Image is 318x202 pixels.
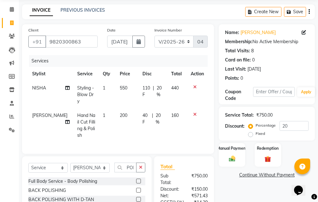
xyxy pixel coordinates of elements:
a: INVOICE [30,5,53,16]
div: 0 [252,57,255,63]
div: Full Body Service - Body Polishing [28,178,97,185]
span: NISHA [32,85,46,91]
div: BACK POLISHING [28,187,66,194]
div: Discount: [156,186,184,193]
button: Apply [297,87,315,97]
span: Hand Nail Cut Filling & Polish [77,113,95,138]
a: [PERSON_NAME] [240,29,276,36]
th: Price [116,67,139,81]
div: Net: [156,193,184,199]
div: Card on file: [225,57,251,63]
button: +91 [28,36,46,48]
label: Manual Payment [217,146,247,151]
span: 20 % [157,85,164,98]
span: 550 [120,85,127,91]
div: ₹150.00 [184,186,212,193]
th: Disc [139,67,167,81]
div: 0 [240,75,243,82]
label: Redemption [257,146,279,151]
input: Enter Offer / Coupon Code [253,87,295,97]
a: Continue Without Payment [220,172,314,178]
span: Styling - Blow Dry [77,85,94,104]
span: 1 [103,113,105,118]
input: Search or Scan [114,163,136,172]
div: Sub Total: [156,173,184,186]
button: Create New [245,7,281,17]
span: | [152,112,153,125]
iframe: chat widget [292,177,312,196]
span: 1 [103,85,105,91]
button: Save [284,7,306,17]
th: Action [187,67,208,81]
span: 40 F [142,112,149,125]
span: 160 [171,113,179,118]
div: Last Visit: [225,66,246,72]
div: Total Visits: [225,48,250,54]
img: _gift.svg [263,155,273,163]
span: | [153,85,154,98]
label: Fixed [256,131,265,136]
div: Coupon Code [225,89,253,102]
div: Name: [225,29,239,36]
th: Stylist [28,67,73,81]
div: No Active Membership [225,38,309,45]
div: Services [29,55,212,67]
span: Total [160,163,175,170]
div: [DATE] [247,66,261,72]
label: Client [28,27,38,33]
label: Percentage [256,123,276,128]
input: Search by Name/Mobile/Email/Code [45,36,98,48]
div: Points: [225,75,239,82]
span: 110 F [142,85,150,98]
a: PREVIOUS INVOICES [61,7,105,13]
span: 200 [120,113,127,118]
th: Service [73,67,99,81]
th: Total [167,67,187,81]
div: ₹750.00 [256,112,273,118]
img: _cash.svg [227,155,237,162]
div: Membership: [225,38,252,45]
span: [PERSON_NAME] [32,113,67,118]
label: Date [107,27,116,33]
div: 8 [251,48,254,54]
div: ₹750.00 [184,173,212,186]
div: ₹571.43 [184,193,212,199]
div: Discount: [225,123,245,130]
div: Service Total: [225,112,254,118]
span: 440 [171,85,179,91]
label: Invoice Number [154,27,182,33]
span: 20 % [156,112,164,125]
th: Qty [99,67,116,81]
